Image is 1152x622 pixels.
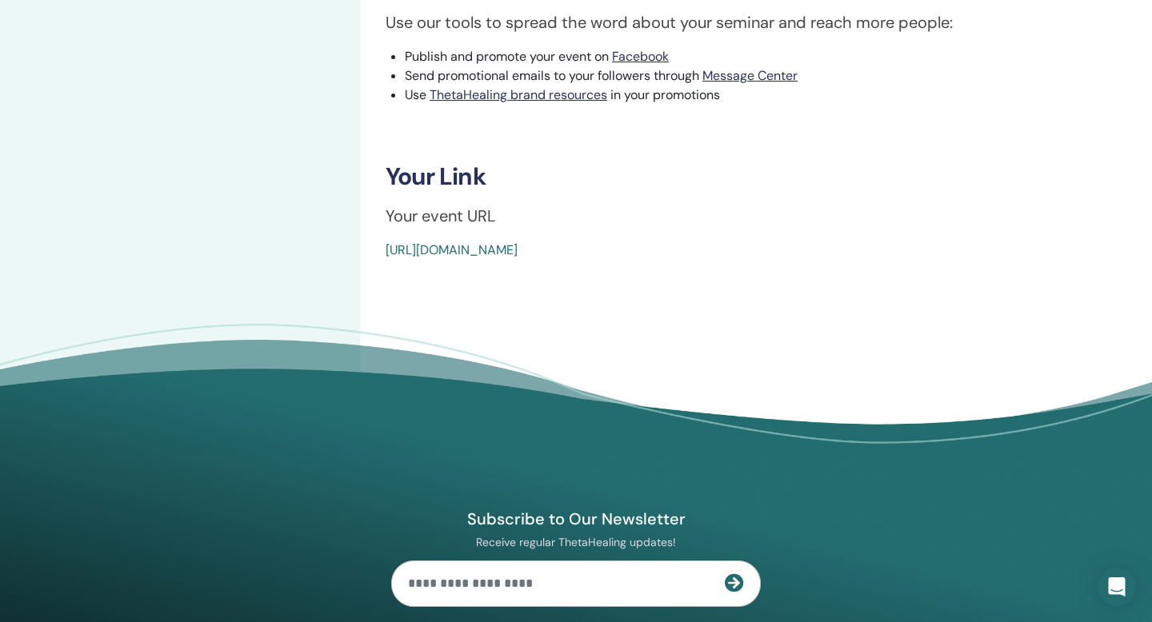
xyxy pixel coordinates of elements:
[386,162,1102,191] h3: Your Link
[702,67,798,84] a: Message Center
[391,535,761,549] p: Receive regular ThetaHealing updates!
[405,66,1102,86] li: Send promotional emails to your followers through
[430,86,607,103] a: ThetaHealing brand resources
[405,47,1102,66] li: Publish and promote your event on
[1098,568,1136,606] div: Open Intercom Messenger
[386,241,518,258] a: [URL][DOMAIN_NAME]
[386,204,1102,228] p: Your event URL
[391,508,761,529] h4: Subscribe to Our Newsletter
[386,10,1102,34] p: Use our tools to spread the word about your seminar and reach more people:
[612,48,669,65] a: Facebook
[405,86,1102,105] li: Use in your promotions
